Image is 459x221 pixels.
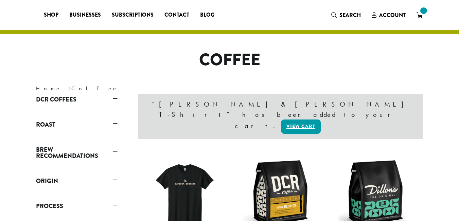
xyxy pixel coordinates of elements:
a: Home [36,85,61,92]
div: Brew Recommendations [36,162,118,167]
a: Shop [38,10,64,20]
div: Roast [36,130,118,136]
nav: Breadcrumb [36,85,219,93]
div: Process [36,212,118,217]
span: Subscriptions [112,11,154,19]
span: › [68,82,71,93]
a: View cart [281,119,321,134]
a: Brew Recommendations [36,144,118,162]
a: DCR Coffees [36,94,118,105]
span: Search [339,11,361,19]
a: Origin [36,175,118,187]
a: Process [36,200,118,212]
div: DCR Coffees [36,105,118,111]
span: Account [379,11,406,19]
span: Businesses [69,11,101,19]
div: Origin [36,187,118,192]
a: Roast [36,119,118,130]
span: Shop [44,11,58,19]
div: “[PERSON_NAME] & [PERSON_NAME] T-Shirt” has been added to your cart. [138,94,423,139]
span: Blog [200,11,214,19]
a: Search [326,10,366,21]
span: Contact [164,11,189,19]
h1: Coffee [31,50,428,70]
